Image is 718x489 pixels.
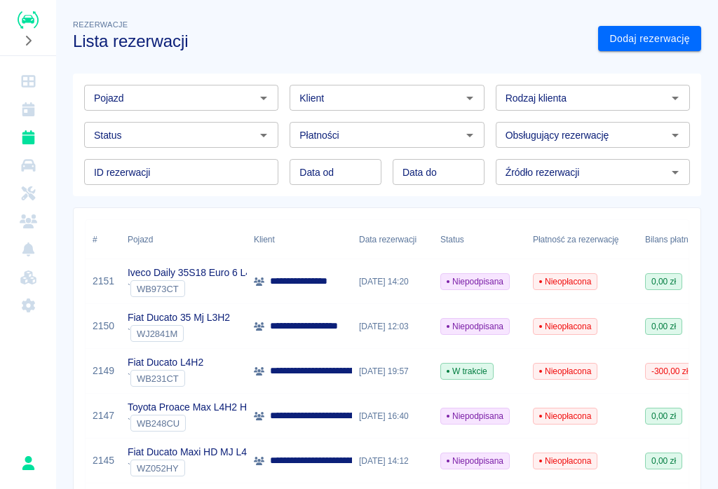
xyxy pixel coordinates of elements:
div: Klient [247,220,352,259]
span: WB973CT [131,284,184,294]
p: Iveco Daily 35S18 Euro 6 L4H3 [128,266,264,280]
div: Pojazd [128,220,153,259]
span: Rezerwacje [73,20,128,29]
a: Klienci [6,207,50,235]
a: Dashboard [6,67,50,95]
span: Niepodpisana [441,455,509,467]
div: Klient [254,220,275,259]
span: -300,00 zł [646,365,693,378]
div: # [86,220,121,259]
a: Powiadomienia [6,235,50,263]
a: Rezerwacje [6,123,50,151]
a: Ustawienia [6,291,50,319]
span: Nieopłacona [534,320,597,333]
span: 0,00 zł [646,275,682,288]
span: Niepodpisana [441,275,509,288]
a: 2151 [93,274,114,289]
span: WJ2841M [131,329,183,339]
span: Nieopłacona [534,410,597,422]
div: Bilans płatności [645,220,703,259]
span: Nieopłacona [534,455,597,467]
div: ` [128,370,203,387]
div: Status [440,220,464,259]
a: 2149 [93,364,114,378]
a: Widget WWW [6,263,50,291]
input: DD.MM.YYYY [393,159,485,185]
button: Patryk Bąk [13,448,43,478]
div: Data rezerwacji [352,220,433,259]
button: Otwórz [460,125,480,145]
button: Otwórz [665,163,685,182]
button: Rozwiń nawigację [18,32,39,50]
div: ` [128,325,230,342]
span: W trakcie [441,365,493,378]
img: Renthelp [18,11,39,29]
p: Fiat Ducato Maxi HD MJ L4H2 [128,445,259,460]
a: 2150 [93,319,114,333]
p: Toyota Proace Max L4H2 Hak [128,400,257,415]
div: Pojazd [121,220,247,259]
button: Otwórz [665,88,685,108]
div: ` [128,280,264,297]
p: Fiat Ducato L4H2 [128,355,203,370]
a: Dodaj rezerwację [598,26,701,52]
h3: Lista rezerwacji [73,32,587,51]
span: WZ052HY [131,463,184,474]
div: Płatność za rezerwację [533,220,619,259]
span: 0,00 zł [646,455,682,467]
a: Serwisy [6,179,50,207]
span: Nieopłacona [534,365,597,378]
button: Otwórz [665,125,685,145]
span: Nieopłacona [534,275,597,288]
span: Niepodpisana [441,410,509,422]
a: 2145 [93,453,114,468]
span: 0,00 zł [646,320,682,333]
p: Fiat Ducato 35 Mj L3H2 [128,310,230,325]
div: # [93,220,97,259]
div: Płatność za rezerwację [526,220,638,259]
div: Status [433,220,526,259]
span: 0,00 zł [646,410,682,422]
a: Flota [6,151,50,179]
span: WB231CT [131,373,184,384]
a: Kalendarz [6,95,50,123]
div: Data rezerwacji [359,220,416,259]
input: DD.MM.YYYY [290,159,381,185]
div: [DATE] 14:12 [352,439,433,483]
div: [DATE] 19:57 [352,349,433,394]
span: Niepodpisana [441,320,509,333]
span: WB248CU [131,418,185,429]
div: ` [128,460,259,476]
button: Otwórz [254,88,273,108]
div: [DATE] 14:20 [352,259,433,304]
button: Otwórz [460,88,480,108]
div: ` [128,415,257,432]
div: [DATE] 12:03 [352,304,433,349]
button: Otwórz [254,125,273,145]
div: [DATE] 16:40 [352,394,433,439]
a: 2147 [93,408,114,423]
